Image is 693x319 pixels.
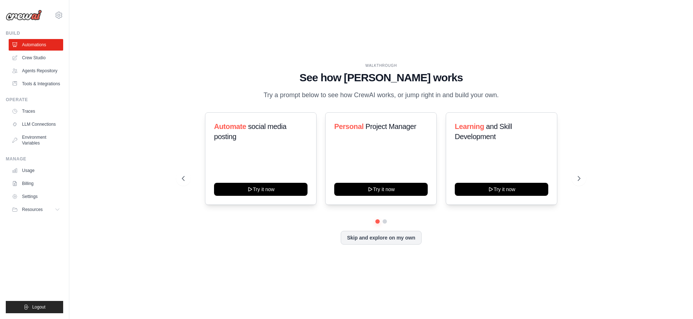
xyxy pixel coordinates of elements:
a: Usage [9,165,63,176]
button: Skip and explore on my own [341,231,421,245]
span: Logout [32,304,45,310]
h1: See how [PERSON_NAME] works [182,71,580,84]
a: LLM Connections [9,118,63,130]
div: Manage [6,156,63,162]
span: Resources [22,207,43,212]
a: Crew Studio [9,52,63,64]
span: Personal [334,122,363,130]
span: Learning [455,122,484,130]
span: Automate [214,122,246,130]
a: Traces [9,105,63,117]
button: Try it now [214,183,308,196]
button: Resources [9,204,63,215]
a: Billing [9,178,63,189]
button: Try it now [455,183,548,196]
button: Try it now [334,183,428,196]
button: Logout [6,301,63,313]
a: Automations [9,39,63,51]
span: social media posting [214,122,287,141]
a: Tools & Integrations [9,78,63,90]
a: Agents Repository [9,65,63,77]
img: Logo [6,10,42,21]
span: and Skill Development [455,122,512,141]
a: Environment Variables [9,132,63,149]
div: WALKTHROUGH [182,63,580,68]
a: Settings [9,191,63,202]
div: Operate [6,97,63,103]
div: Build [6,30,63,36]
p: Try a prompt below to see how CrewAI works, or jump right in and build your own. [260,90,502,100]
span: Project Manager [366,122,417,130]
